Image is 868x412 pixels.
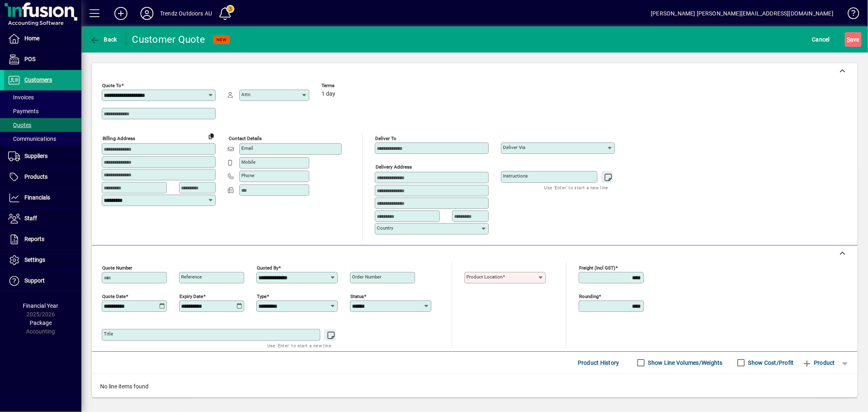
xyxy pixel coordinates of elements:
[4,208,81,229] a: Staff
[24,236,44,242] span: Reports
[132,33,206,46] div: Customer Quote
[579,265,615,270] mat-label: Freight (incl GST)
[4,229,81,250] a: Reports
[102,265,132,270] mat-label: Quote number
[375,136,396,141] mat-label: Deliver To
[4,250,81,270] a: Settings
[24,173,48,180] span: Products
[8,94,34,101] span: Invoices
[798,355,839,370] button: Product
[321,91,335,97] span: 1 day
[847,33,859,46] span: ave
[810,32,832,47] button: Cancel
[647,359,723,367] label: Show Line Volumes/Weights
[847,36,850,43] span: S
[24,277,45,284] span: Support
[90,36,117,43] span: Back
[23,302,59,309] span: Financial Year
[181,274,202,280] mat-label: Reference
[24,77,52,83] span: Customers
[4,167,81,187] a: Products
[4,104,81,118] a: Payments
[92,374,857,399] div: No line items found
[241,92,250,97] mat-label: Attn
[8,108,39,114] span: Payments
[216,37,227,42] span: NEW
[575,355,623,370] button: Product History
[377,225,393,231] mat-label: Country
[24,194,50,201] span: Financials
[350,293,364,299] mat-label: Status
[4,271,81,291] a: Support
[241,173,254,178] mat-label: Phone
[24,35,39,42] span: Home
[241,159,256,165] mat-label: Mobile
[241,145,253,151] mat-label: Email
[352,274,381,280] mat-label: Order number
[102,293,126,299] mat-label: Quote date
[842,2,858,28] a: Knowledge Base
[24,215,37,221] span: Staff
[578,356,619,369] span: Product History
[4,49,81,70] a: POS
[257,265,278,270] mat-label: Quoted by
[544,183,608,192] mat-hint: Use 'Enter' to start a new line
[845,32,861,47] button: Save
[8,122,31,128] span: Quotes
[179,293,203,299] mat-label: Expiry date
[503,145,525,150] mat-label: Deliver via
[579,293,599,299] mat-label: Rounding
[802,356,835,369] span: Product
[4,28,81,49] a: Home
[4,132,81,146] a: Communications
[30,320,52,326] span: Package
[104,331,113,337] mat-label: Title
[267,341,331,350] mat-hint: Use 'Enter' to start a new line
[4,146,81,167] a: Suppliers
[466,274,503,280] mat-label: Product location
[102,83,121,88] mat-label: Quote To
[134,6,160,21] button: Profile
[4,118,81,132] a: Quotes
[4,188,81,208] a: Financials
[24,56,35,62] span: POS
[503,173,528,179] mat-label: Instructions
[812,33,830,46] span: Cancel
[88,32,119,47] button: Back
[257,293,267,299] mat-label: Type
[8,136,56,142] span: Communications
[321,83,370,88] span: Terms
[205,129,218,142] button: Copy to Delivery address
[747,359,794,367] label: Show Cost/Profit
[108,6,134,21] button: Add
[24,153,48,159] span: Suppliers
[24,256,45,263] span: Settings
[651,7,833,20] div: [PERSON_NAME] [PERSON_NAME][EMAIL_ADDRESS][DOMAIN_NAME]
[160,7,212,20] div: Trendz Outdoors AU
[4,90,81,104] a: Invoices
[81,32,126,47] app-page-header-button: Back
